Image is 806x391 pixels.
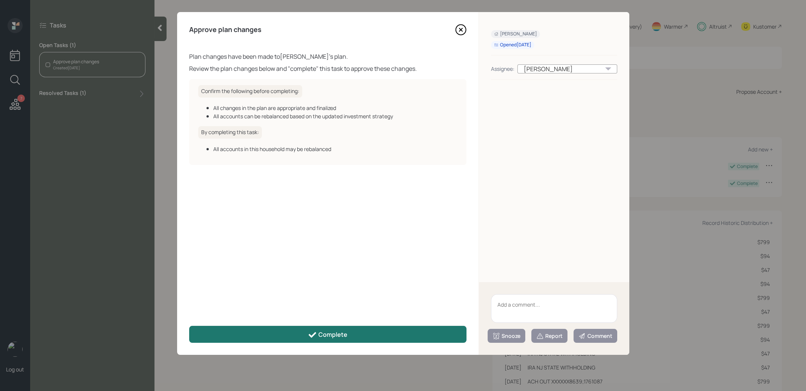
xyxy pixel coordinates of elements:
div: Review the plan changes below and "complete" this task to approve these changes. [189,64,466,73]
h6: Confirm the following before completing: [198,85,302,98]
div: Plan changes have been made to [PERSON_NAME] 's plan. [189,52,466,61]
div: Opened [DATE] [494,42,531,48]
div: Assignee: [491,65,514,73]
button: Snooze [488,329,525,343]
button: Comment [574,329,617,343]
div: [PERSON_NAME] [517,64,617,73]
div: [PERSON_NAME] [494,31,537,37]
div: All changes in the plan are appropriate and finalized [213,104,457,112]
h6: By completing this task: [198,126,262,139]
div: All accounts in this household may be rebalanced [213,145,457,153]
div: All accounts can be rebalanced based on the updated investment strategy [213,112,457,120]
div: Comment [578,332,612,340]
div: Snooze [492,332,520,340]
div: Report [536,332,563,340]
h4: Approve plan changes [189,26,262,34]
button: Complete [189,326,466,343]
div: Complete [308,330,347,339]
button: Report [531,329,567,343]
